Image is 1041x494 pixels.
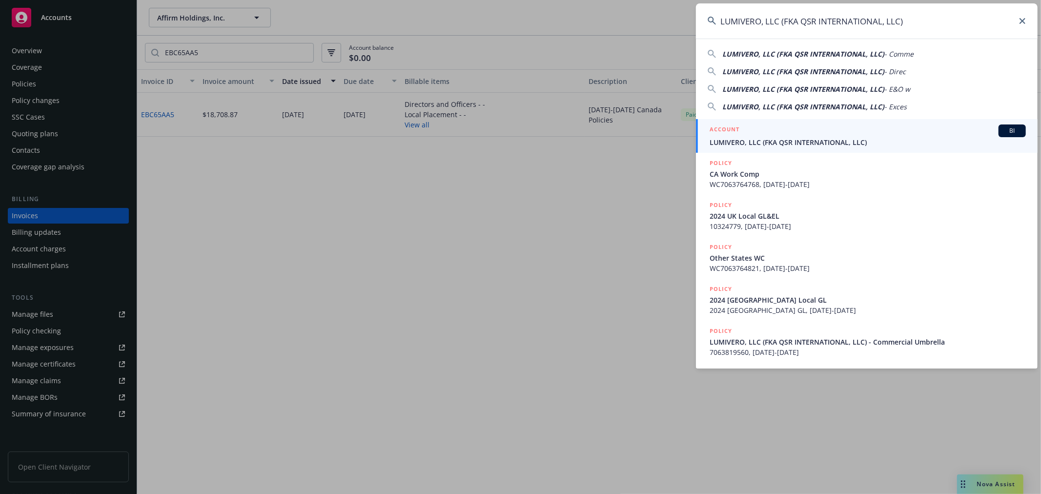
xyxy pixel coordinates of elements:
[710,137,1026,147] span: LUMIVERO, LLC (FKA QSR INTERNATIONAL, LLC)
[710,347,1026,357] span: 7063819560, [DATE]-[DATE]
[884,84,910,94] span: - E&O w
[884,49,914,59] span: - Comme
[710,284,732,294] h5: POLICY
[722,102,884,111] span: LUMIVERO, LLC (FKA QSR INTERNATIONAL, LLC)
[710,253,1026,263] span: Other States WC
[696,119,1038,153] a: ACCOUNTBILUMIVERO, LLC (FKA QSR INTERNATIONAL, LLC)
[710,326,732,336] h5: POLICY
[722,84,884,94] span: LUMIVERO, LLC (FKA QSR INTERNATIONAL, LLC)
[710,179,1026,189] span: WC7063764768, [DATE]-[DATE]
[710,124,739,136] h5: ACCOUNT
[1002,126,1022,135] span: BI
[696,279,1038,321] a: POLICY2024 [GEOGRAPHIC_DATA] Local GL2024 [GEOGRAPHIC_DATA] GL, [DATE]-[DATE]
[696,237,1038,279] a: POLICYOther States WCWC7063764821, [DATE]-[DATE]
[710,305,1026,315] span: 2024 [GEOGRAPHIC_DATA] GL, [DATE]-[DATE]
[710,158,732,168] h5: POLICY
[722,49,884,59] span: LUMIVERO, LLC (FKA QSR INTERNATIONAL, LLC)
[696,195,1038,237] a: POLICY2024 UK Local GL&EL10324779, [DATE]-[DATE]
[710,337,1026,347] span: LUMIVERO, LLC (FKA QSR INTERNATIONAL, LLC) - Commercial Umbrella
[710,211,1026,221] span: 2024 UK Local GL&EL
[722,67,884,76] span: LUMIVERO, LLC (FKA QSR INTERNATIONAL, LLC)
[696,3,1038,39] input: Search...
[710,221,1026,231] span: 10324779, [DATE]-[DATE]
[710,200,732,210] h5: POLICY
[710,242,732,252] h5: POLICY
[884,102,907,111] span: - Exces
[710,169,1026,179] span: CA Work Comp
[884,67,906,76] span: - Direc
[696,153,1038,195] a: POLICYCA Work CompWC7063764768, [DATE]-[DATE]
[696,321,1038,363] a: POLICYLUMIVERO, LLC (FKA QSR INTERNATIONAL, LLC) - Commercial Umbrella7063819560, [DATE]-[DATE]
[710,295,1026,305] span: 2024 [GEOGRAPHIC_DATA] Local GL
[710,263,1026,273] span: WC7063764821, [DATE]-[DATE]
